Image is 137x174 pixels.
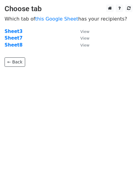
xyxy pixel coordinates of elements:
small: View [80,29,89,34]
small: View [80,43,89,47]
a: Sheet8 [5,42,22,48]
h3: Choose tab [5,5,132,13]
a: Sheet3 [5,29,22,34]
a: ← Back [5,57,25,67]
a: Sheet7 [5,35,22,41]
small: View [80,36,89,40]
a: this Google Sheet [35,16,78,22]
p: Which tab of has your recipients? [5,16,132,22]
a: View [74,42,89,48]
a: View [74,29,89,34]
a: View [74,35,89,41]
